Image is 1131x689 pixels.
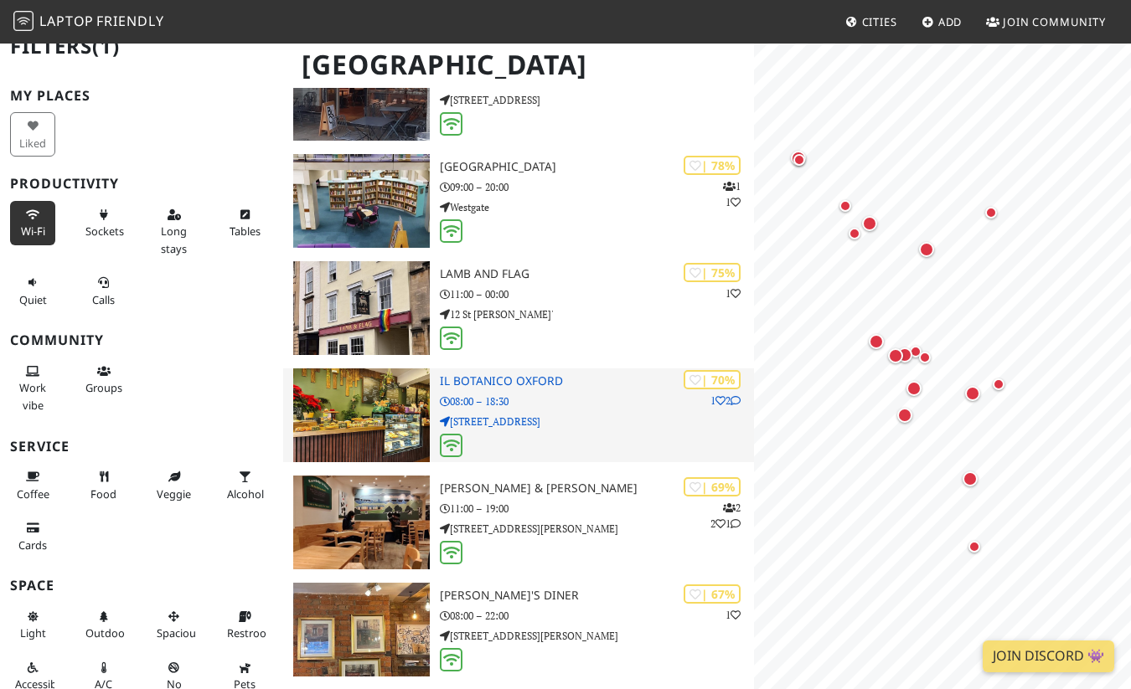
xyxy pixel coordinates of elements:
[440,179,754,195] p: 09:00 – 20:00
[92,32,120,59] span: (1)
[684,263,741,282] div: | 75%
[10,603,55,647] button: Light
[21,224,45,239] span: Stable Wi-Fi
[161,224,187,255] span: Long stays
[293,368,431,462] img: Il Botanico Oxford
[684,477,741,496] div: | 69%
[440,521,754,537] p: [STREET_ADDRESS][PERSON_NAME]
[96,12,163,30] span: Friendly
[440,481,754,496] h3: [PERSON_NAME] & [PERSON_NAME]
[10,463,55,507] button: Coffee
[440,501,754,517] p: 11:00 – 19:00
[227,625,276,640] span: Restroom
[10,88,273,104] h3: My Places
[965,386,987,408] div: Map marker
[906,381,928,403] div: Map marker
[979,7,1113,37] a: Join Community
[793,154,813,174] div: Map marker
[283,583,755,676] a: Rick's Diner | 67% 1 [PERSON_NAME]'s Diner 08:00 – 22:00 [STREET_ADDRESS][PERSON_NAME]
[152,463,197,507] button: Veggie
[710,393,741,409] p: 1 2
[897,408,919,429] div: Map marker
[85,625,129,640] span: Outdoor area
[283,261,755,355] a: Lamb and Flag | 75% 1 Lamb and Flag 11:00 – 00:00 12 St [PERSON_NAME]'
[152,603,197,647] button: Spacious
[13,11,34,31] img: LaptopFriendly
[869,334,891,356] div: Map marker
[440,267,754,281] h3: Lamb and Flag
[440,160,754,174] h3: [GEOGRAPHIC_DATA]
[963,471,984,493] div: Map marker
[440,414,754,429] p: [STREET_ADDRESS]
[440,286,754,302] p: 11:00 – 00:00
[20,625,46,640] span: Natural light
[157,625,201,640] span: Spacious
[10,357,55,419] button: Work vibe
[17,486,49,501] span: Coffee
[440,374,754,388] h3: Il Botanico Oxford
[726,285,741,301] p: 1
[10,269,55,313] button: Quiet
[80,357,126,402] button: Groups
[897,347,919,369] div: Map marker
[910,346,930,366] div: Map marker
[152,201,197,262] button: Long stays
[293,154,431,248] img: Oxfordshire County Library
[862,216,884,238] div: Map marker
[80,463,126,507] button: Food
[10,201,55,245] button: Wi-Fi
[919,242,941,264] div: Map marker
[85,380,122,395] span: Group tables
[80,269,126,313] button: Calls
[10,21,273,72] h2: Filters
[10,439,273,455] h3: Service
[684,584,741,604] div: | 67%
[10,578,273,594] h3: Space
[10,514,55,558] button: Cards
[1003,14,1106,29] span: Join Community
[839,7,904,37] a: Cities
[839,200,860,220] div: Map marker
[710,500,741,532] p: 2 2 1
[157,486,191,501] span: Veggie
[888,348,910,370] div: Map marker
[39,12,94,30] span: Laptop
[92,292,115,307] span: Video/audio calls
[915,7,969,37] a: Add
[985,207,1005,227] div: Map marker
[684,156,741,175] div: | 78%
[919,352,939,372] div: Map marker
[222,201,267,245] button: Tables
[18,537,47,553] span: Credit cards
[283,476,755,569] a: George & Delila | 69% 221 [PERSON_NAME] & [PERSON_NAME] 11:00 – 19:00 [STREET_ADDRESS][PERSON_NAME]
[283,368,755,462] a: Il Botanico Oxford | 70% 12 Il Botanico Oxford 08:00 – 18:30 [STREET_ADDRESS]
[849,228,869,248] div: Map marker
[19,292,47,307] span: Quiet
[440,589,754,603] h3: [PERSON_NAME]'s Diner
[938,14,963,29] span: Add
[862,14,897,29] span: Cities
[10,176,273,192] h3: Productivity
[723,178,741,210] p: 1 1
[293,476,431,569] img: George & Delila
[19,380,46,412] span: People working
[80,201,126,245] button: Sockets
[227,486,264,501] span: Alcohol
[293,261,431,355] img: Lamb and Flag
[791,151,813,172] div: Map marker
[85,224,124,239] span: Power sockets
[968,541,989,561] div: Map marker
[684,370,741,389] div: | 70%
[10,332,273,348] h3: Community
[726,607,741,623] p: 1
[440,608,754,624] p: 08:00 – 22:00
[13,8,164,37] a: LaptopFriendly LaptopFriendly
[440,628,754,644] p: [STREET_ADDRESS][PERSON_NAME]
[440,199,754,215] p: Westgate
[222,603,267,647] button: Restroom
[283,154,755,248] a: Oxfordshire County Library | 78% 11 [GEOGRAPHIC_DATA] 09:00 – 20:00 Westgate
[993,378,1013,398] div: Map marker
[288,42,751,88] h1: [GEOGRAPHIC_DATA]
[440,306,754,322] p: 12 St [PERSON_NAME]'
[230,224,261,239] span: Work-friendly tables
